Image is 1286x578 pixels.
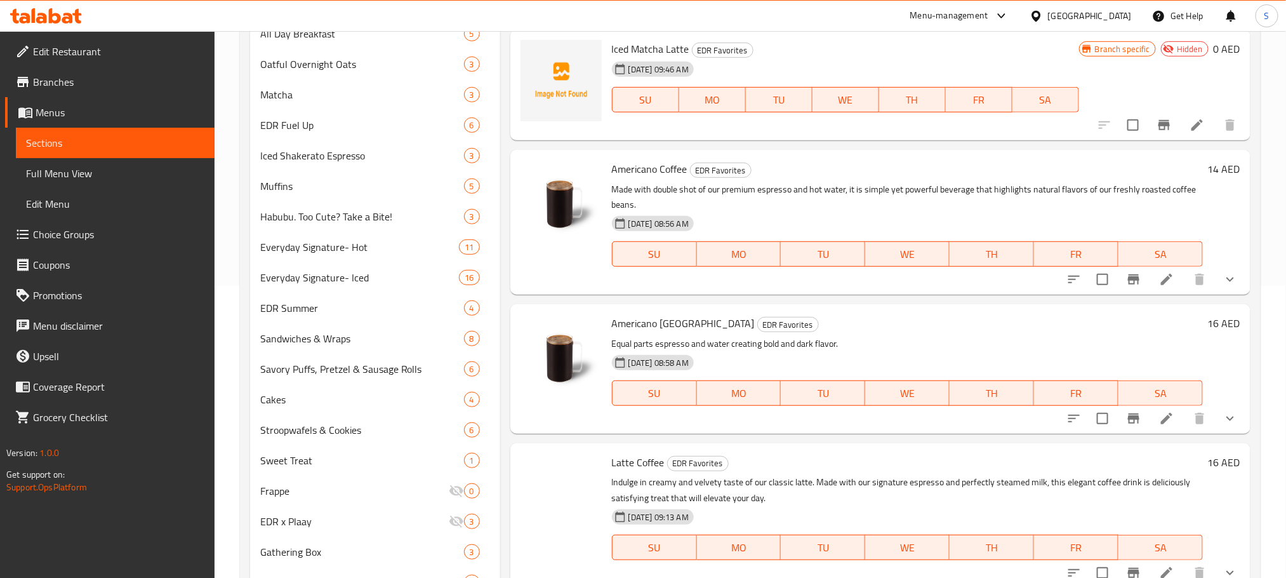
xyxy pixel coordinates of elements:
[1120,112,1146,138] span: Select to update
[250,79,500,110] div: Matcha3
[786,384,860,403] span: TU
[449,483,464,499] svg: Inactive section
[1184,264,1215,295] button: delete
[465,546,479,558] span: 3
[1264,9,1269,23] span: S
[464,453,480,468] div: items
[623,64,694,76] span: [DATE] 09:46 AM
[865,241,950,267] button: WE
[1223,272,1238,287] svg: Show Choices
[870,245,945,264] span: WE
[464,300,480,316] div: items
[520,314,602,396] img: Americano Brazil
[612,39,689,58] span: Iced Matcha Latte
[618,539,692,557] span: SU
[465,150,479,162] span: 3
[250,384,500,415] div: Cakes4
[465,302,479,314] span: 4
[781,535,865,560] button: TU
[250,506,500,537] div: EDR x Plaay3
[1118,535,1203,560] button: SA
[5,219,215,250] a: Choice Groups
[1124,539,1198,557] span: SA
[464,209,480,224] div: items
[260,331,464,346] span: Sandwiches & Wraps
[870,384,945,403] span: WE
[1118,241,1203,267] button: SA
[612,241,697,267] button: SU
[1089,266,1116,293] span: Select to update
[679,87,746,112] button: MO
[260,422,464,438] div: Stroopwafels & Cookies
[465,424,479,436] span: 6
[1034,241,1118,267] button: FR
[464,87,480,102] div: items
[250,476,500,506] div: Frappe0
[26,196,204,212] span: Edit Menu
[865,535,950,560] button: WE
[465,455,479,467] span: 1
[39,445,59,461] span: 1.0.0
[5,402,215,433] a: Grocery Checklist
[612,380,697,406] button: SU
[464,361,480,377] div: items
[693,43,753,58] span: EDR Favorites
[746,87,812,112] button: TU
[465,485,479,497] span: 0
[612,314,755,333] span: Americano [GEOGRAPHIC_DATA]
[250,171,500,201] div: Muffins5
[1215,264,1245,295] button: show more
[250,293,500,323] div: EDR Summer4
[520,40,602,121] img: Iced Matcha Latte
[1159,411,1174,426] a: Edit menu item
[910,8,988,24] div: Menu-management
[757,317,819,332] div: EDR Favorites
[1184,403,1215,434] button: delete
[33,257,204,272] span: Coupons
[1208,160,1240,178] h6: 14 AED
[1124,245,1198,264] span: SA
[464,331,480,346] div: items
[464,514,480,529] div: items
[260,483,449,499] div: Frappe
[786,539,860,557] span: TU
[950,535,1034,560] button: TH
[250,262,500,293] div: Everyday Signature- Iced16
[5,36,215,67] a: Edit Restaurant
[618,384,692,403] span: SU
[955,384,1029,403] span: TH
[26,135,204,151] span: Sections
[668,456,728,471] span: EDR Favorites
[33,44,204,59] span: Edit Restaurant
[465,58,479,71] span: 3
[781,241,865,267] button: TU
[1215,110,1245,140] button: delete
[464,57,480,72] div: items
[1089,405,1116,432] span: Select to update
[1034,380,1118,406] button: FR
[786,245,860,264] span: TU
[623,357,694,369] span: [DATE] 08:58 AM
[464,26,480,41] div: items
[464,544,480,560] div: items
[260,453,464,468] span: Sweet Treat
[464,148,480,163] div: items
[1159,272,1174,287] a: Edit menu item
[1215,403,1245,434] button: show more
[951,91,1007,109] span: FR
[260,544,464,560] span: Gathering Box
[460,241,479,253] span: 11
[260,270,460,285] div: Everyday Signature- Iced
[1208,314,1240,332] h6: 16 AED
[1059,403,1089,434] button: sort-choices
[465,394,479,406] span: 4
[250,201,500,232] div: Habubu. Too Cute? Take a Bite!3
[612,535,697,560] button: SU
[260,87,464,102] span: Matcha
[250,537,500,567] div: Gathering Box3
[465,363,479,375] span: 6
[955,539,1029,557] span: TH
[946,87,1012,112] button: FR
